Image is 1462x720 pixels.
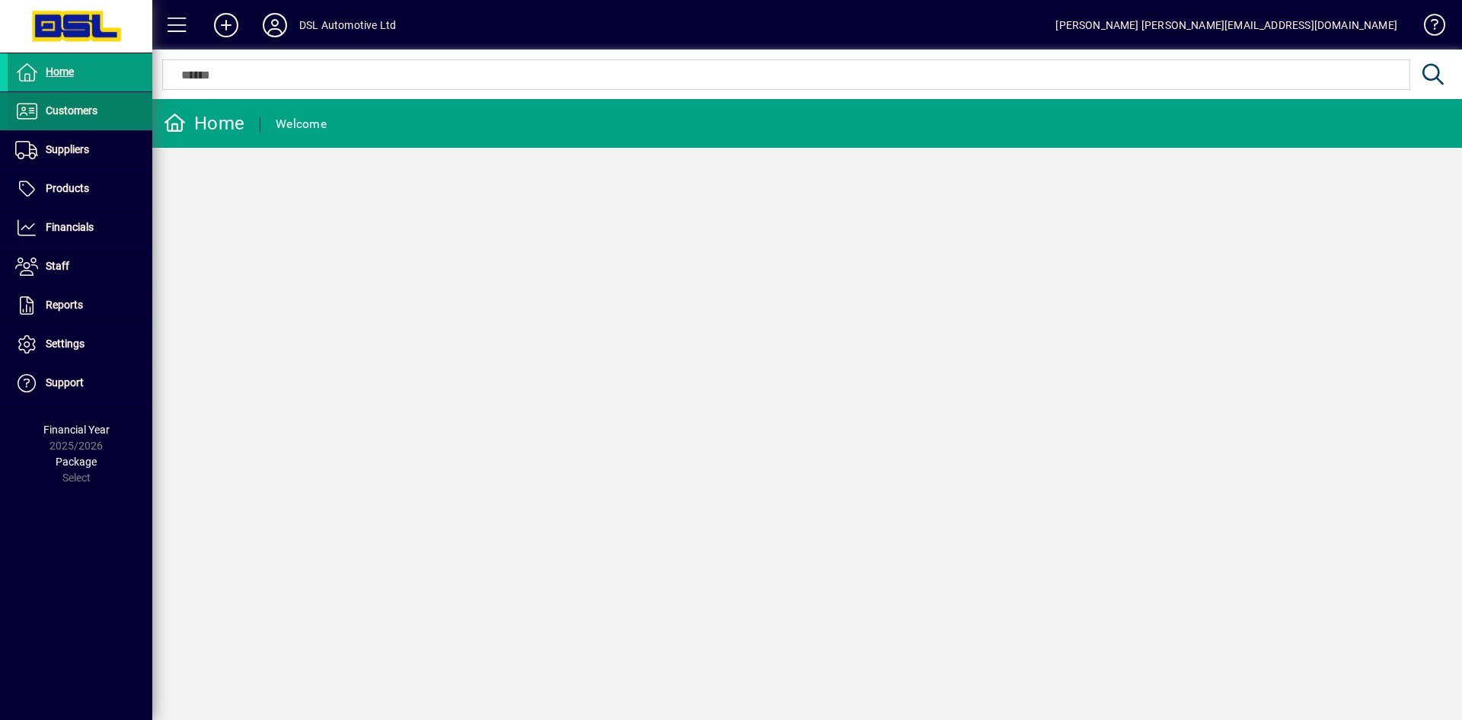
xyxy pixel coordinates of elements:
[8,325,152,363] a: Settings
[1055,13,1397,37] div: [PERSON_NAME] [PERSON_NAME][EMAIL_ADDRESS][DOMAIN_NAME]
[46,143,89,155] span: Suppliers
[46,260,69,272] span: Staff
[8,131,152,169] a: Suppliers
[46,66,74,78] span: Home
[46,104,97,117] span: Customers
[43,424,110,436] span: Financial Year
[202,11,251,39] button: Add
[46,299,83,311] span: Reports
[8,364,152,402] a: Support
[8,170,152,208] a: Products
[251,11,299,39] button: Profile
[1413,3,1443,53] a: Knowledge Base
[46,338,85,350] span: Settings
[8,286,152,325] a: Reports
[8,209,152,247] a: Financials
[56,456,97,468] span: Package
[164,111,244,136] div: Home
[46,182,89,194] span: Products
[46,221,94,233] span: Financials
[299,13,396,37] div: DSL Automotive Ltd
[276,112,327,136] div: Welcome
[46,376,84,389] span: Support
[8,248,152,286] a: Staff
[8,92,152,130] a: Customers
